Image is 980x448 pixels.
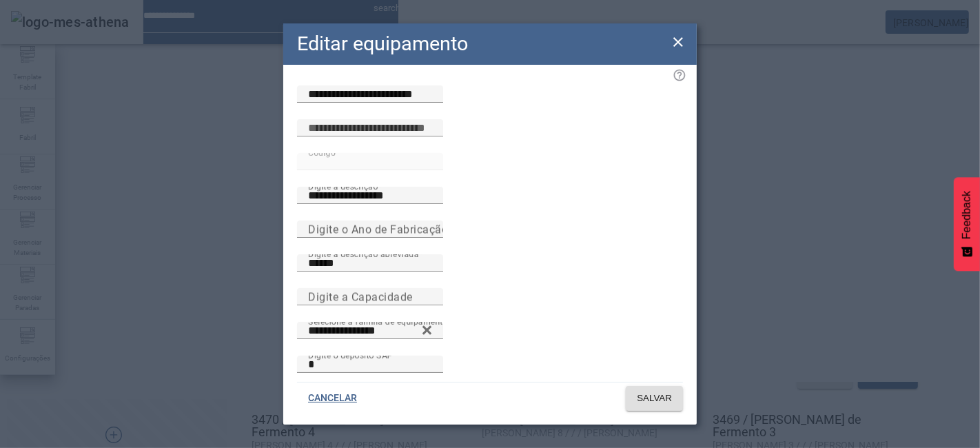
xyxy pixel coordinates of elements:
mat-label: Digite a descrição [308,181,378,191]
button: Feedback - Mostrar pesquisa [954,177,980,271]
span: CANCELAR [308,391,357,405]
button: SALVAR [626,386,683,411]
mat-label: Selecione a família de equipamento [308,316,448,326]
mat-label: Digite o depósito SAP [308,350,393,360]
button: CANCELAR [297,386,368,411]
mat-label: Digite o Ano de Fabricação [308,223,448,236]
mat-label: Digite a Capacidade [308,290,413,303]
span: SALVAR [637,391,672,405]
mat-label: Digite a descrição abreviada [308,249,419,258]
span: Feedback [961,191,973,239]
h2: Editar equipamento [297,29,468,59]
input: Number [308,323,432,339]
mat-label: Código [308,147,336,157]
